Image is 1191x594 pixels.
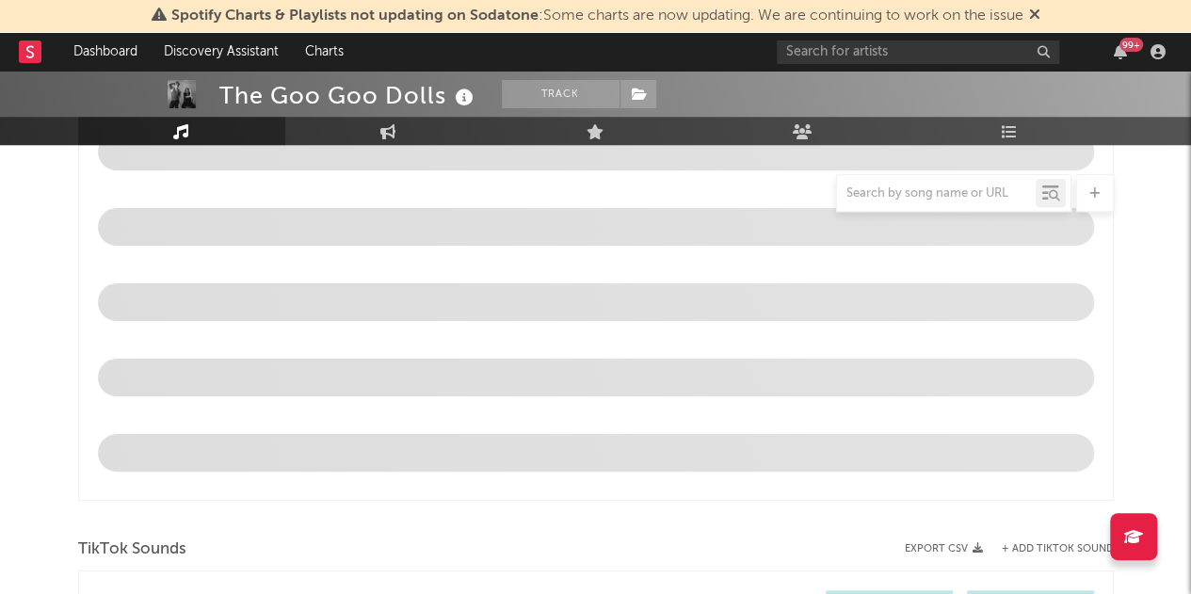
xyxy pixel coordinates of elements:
[1029,8,1040,24] span: Dismiss
[905,543,983,554] button: Export CSV
[983,544,1114,554] button: + Add TikTok Sound
[777,40,1059,64] input: Search for artists
[1114,44,1127,59] button: 99+
[292,33,357,71] a: Charts
[171,8,539,24] span: Spotify Charts & Playlists not updating on Sodatone
[171,8,1023,24] span: : Some charts are now updating. We are continuing to work on the issue
[219,80,478,111] div: The Goo Goo Dolls
[1119,38,1143,52] div: 99 +
[1002,544,1114,554] button: + Add TikTok Sound
[151,33,292,71] a: Discovery Assistant
[78,538,186,561] span: TikTok Sounds
[502,80,620,108] button: Track
[837,186,1036,201] input: Search by song name or URL
[60,33,151,71] a: Dashboard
